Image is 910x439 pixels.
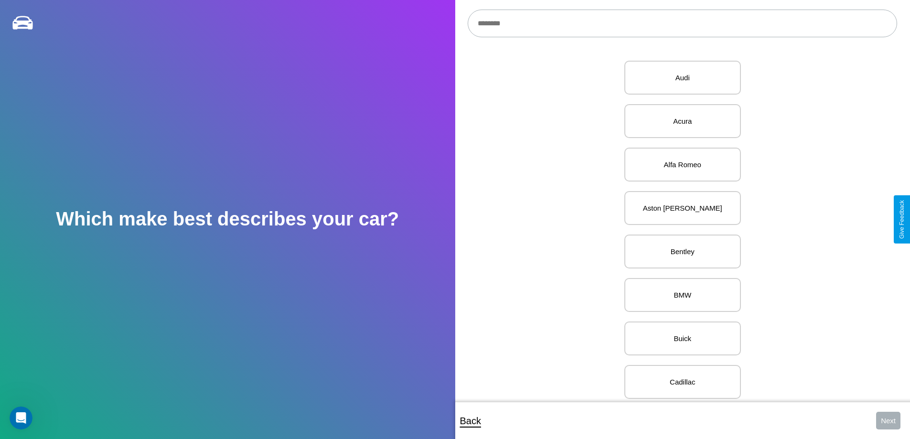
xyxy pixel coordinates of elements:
[460,412,481,429] p: Back
[876,412,900,429] button: Next
[635,289,730,301] p: BMW
[56,208,399,230] h2: Which make best describes your car?
[635,245,730,258] p: Bentley
[635,115,730,128] p: Acura
[635,332,730,345] p: Buick
[635,158,730,171] p: Alfa Romeo
[899,200,905,239] div: Give Feedback
[635,375,730,388] p: Cadillac
[635,202,730,214] p: Aston [PERSON_NAME]
[635,71,730,84] p: Audi
[10,407,32,429] iframe: Intercom live chat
